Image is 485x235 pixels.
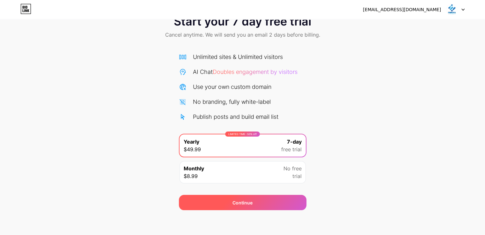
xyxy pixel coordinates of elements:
span: Yearly [184,138,199,146]
div: AI Chat [193,68,298,76]
span: Continue [232,199,253,206]
span: Monthly [184,165,204,172]
div: Publish posts and build email list [193,112,278,121]
span: trial [292,172,302,180]
div: No branding, fully white-label [193,97,271,106]
div: Unlimited sites & Unlimited visitors [193,53,283,61]
div: Use your own custom domain [193,82,271,91]
span: $8.99 [184,172,198,180]
span: free trial [281,146,302,153]
div: [EMAIL_ADDRESS][DOMAIN_NAME] [363,6,441,13]
img: Investment Cs.Finnova [446,4,458,16]
span: Cancel anytime. We will send you an email 2 days before billing. [165,31,320,39]
span: $49.99 [184,146,201,153]
span: No free [283,165,302,172]
span: Start your 7 day free trial [174,15,311,28]
span: Doubles engagement by visitors [213,68,298,75]
div: LIMITED TIME : 50% off [225,132,260,137]
span: 7-day [287,138,302,146]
